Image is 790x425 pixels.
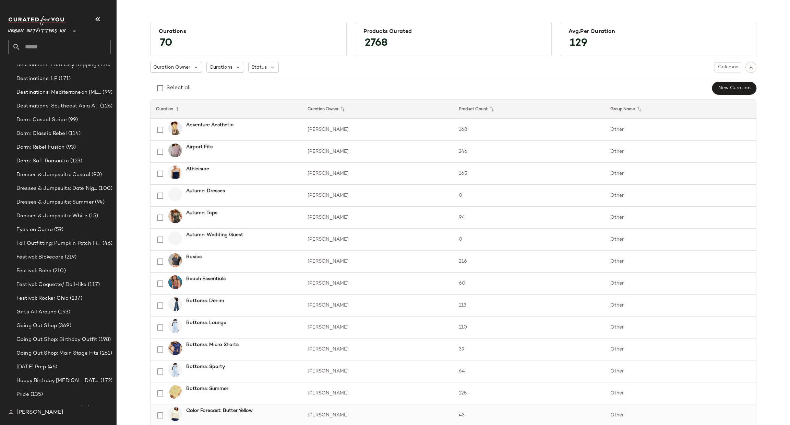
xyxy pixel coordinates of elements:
span: 129 [563,31,594,56]
img: 0113265640368_055_a2 [168,143,182,157]
td: [PERSON_NAME] [302,251,454,273]
img: 0125582180098_041_a2 [168,341,182,355]
td: [PERSON_NAME] [302,382,454,404]
td: 246 [453,141,605,163]
td: [PERSON_NAME] [302,229,454,251]
span: (59) [53,226,64,234]
b: Bottoms: Lounge [186,319,226,326]
img: 0131582180174_066_a2 [168,385,182,399]
img: svg%3e [8,410,14,415]
td: 216 [453,251,605,273]
td: 165 [453,163,605,185]
td: Other [605,141,756,163]
b: Athleisure [186,165,209,173]
td: [PERSON_NAME] [302,317,454,338]
img: 0123347820171_410_a2 [168,363,182,377]
td: 0 [453,185,605,207]
td: [PERSON_NAME] [302,295,454,317]
td: [PERSON_NAME] [302,207,454,229]
span: (46) [46,363,58,371]
img: 0148345530020_072_b [168,122,182,135]
span: Print Shop: Animal Prints [16,404,79,412]
img: 0148347820013_041_a2 [168,165,182,179]
img: 0152972620004_060_m [168,275,182,289]
span: Dresses & Jumpsuits: Date Night/ Night Out [16,185,97,193]
span: (94) [94,198,105,206]
span: (171) [57,75,71,83]
div: Select all [166,84,191,92]
span: (369) [57,322,71,330]
span: [DATE] Prep [16,363,46,371]
b: Bottoms: Sporty [186,363,225,370]
span: [PERSON_NAME] [16,409,63,417]
span: Curations [210,64,232,71]
span: Destinations: LP [16,75,57,83]
span: Dorm: Casual Stripe [16,116,67,124]
span: (210) [51,267,66,275]
img: 0122593371575_040_a2 [168,297,182,311]
td: [PERSON_NAME] [302,273,454,295]
td: Other [605,382,756,404]
th: Curation Owner [302,100,454,119]
button: Columns [715,62,741,72]
span: (114) [67,130,81,138]
td: Other [605,229,756,251]
td: 0 [453,229,605,251]
span: (126) [99,102,112,110]
img: 0123347820171_410_a2 [168,319,182,333]
td: Other [605,317,756,338]
span: Status [251,64,267,71]
b: Bottoms: Micro Shorts [186,341,239,348]
span: (99) [101,89,112,96]
span: (198) [97,336,111,344]
span: 2768 [358,31,395,56]
span: Festival: Boho [16,267,51,275]
td: 168 [453,119,605,141]
td: 39 [453,338,605,360]
button: New Curation [712,82,756,95]
div: Products Curated [363,28,543,35]
span: (99) [67,116,78,124]
b: Autumn: Dresses [186,187,225,195]
span: Gifts All Around [16,308,57,316]
span: Columns [718,65,738,70]
td: 110 [453,317,605,338]
span: (44) [79,404,90,412]
span: (15) [87,212,98,220]
span: Dorm: Rebel Fusion [16,143,65,151]
td: [PERSON_NAME] [302,338,454,360]
span: (123) [69,157,83,165]
b: Bottoms: Denim [186,297,224,305]
span: Pride [16,391,29,399]
span: (46) [101,240,112,248]
span: (90) [90,171,102,179]
span: Dorm: Soft Romantic [16,157,69,165]
td: 125 [453,382,605,404]
span: Urban Outfitters UK [8,23,66,36]
b: Bottoms: Summer [186,385,228,392]
span: Destinations: Euro City Hopping [16,61,96,69]
th: Curation [151,100,302,119]
span: Curation Owner [153,64,190,71]
div: Avg.per Curation [568,28,748,35]
span: Going Out Shop: Main Stage Fits [16,349,98,357]
td: Other [605,251,756,273]
span: Festival: Blokecore [16,253,63,261]
span: (117) [86,281,100,289]
td: [PERSON_NAME] [302,141,454,163]
td: Other [605,119,756,141]
td: Other [605,163,756,185]
th: Group Name [605,100,756,119]
b: Color Forecast: Butter Yellow [186,407,253,414]
span: (261) [98,349,112,357]
td: Other [605,338,756,360]
span: 70 [153,31,179,56]
span: (135) [29,391,43,399]
span: Destinations: Mediterranean [MEDICAL_DATA] [16,89,101,96]
td: Other [605,273,756,295]
td: [PERSON_NAME] [302,119,454,141]
td: Other [605,207,756,229]
img: 0114946350083_270_a2 [168,407,182,421]
span: Destinations: Southeast Asia Adventures [16,102,99,110]
b: Beach Essentials [186,275,226,283]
